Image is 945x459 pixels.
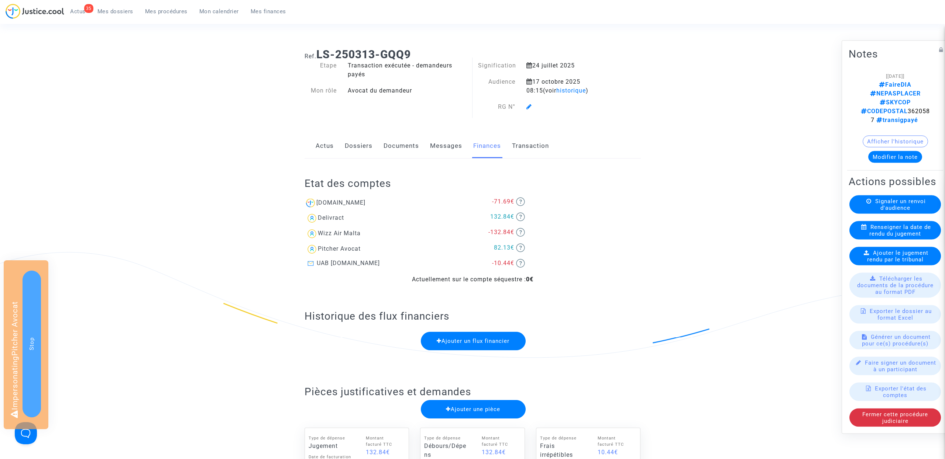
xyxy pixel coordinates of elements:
[861,107,908,114] span: CODEPOSTAL
[516,259,525,268] img: help.svg
[318,214,344,221] span: Delivract
[199,8,239,15] span: Mon calendrier
[516,212,525,221] img: help.svg
[251,8,286,15] span: Mes finances
[874,116,918,123] span: transigpayé
[305,310,641,323] h2: Historique des flux financiers
[305,385,641,398] h2: Pièces justificatives et demandes
[299,86,343,95] div: Mon rôle
[473,134,501,158] a: Finances
[305,275,641,284] div: Actuellement sur le compte séquestre :
[857,275,934,295] span: Télécharger les documents de la procédure au format PDF
[424,435,467,442] div: Type de dépense
[342,61,472,79] div: Transaction exécutée - demandeurs payés
[318,230,361,237] span: Wizz Air Malta
[437,338,509,344] span: Ajouter un flux financier
[421,400,526,418] button: Ajouter une pièce
[366,448,401,457] div: 132.84€
[245,6,292,17] a: Mes finances
[305,197,316,209] img: logo.png
[516,243,525,252] img: help.svg
[307,261,314,266] img: icon-envelope-color.svg
[84,4,93,13] div: 35
[342,86,472,95] div: Avocat du demandeur
[92,6,139,17] a: Mes dossiers
[868,151,922,163] button: Modifier la note
[139,6,193,17] a: Mes procédures
[521,61,617,70] div: 24 juillet 2025
[446,406,500,413] span: Ajouter une pièce
[316,134,334,158] a: Actus
[309,435,351,442] div: Type de dépense
[488,229,514,236] span: -132.84€
[421,332,526,350] button: Ajouter un flux financier
[598,448,633,457] div: 10.44€
[145,8,188,15] span: Mes procédures
[862,333,931,347] span: Générer un document pour ce(s) procédure(s)
[598,435,633,448] div: Montant facturé TTC
[384,134,419,158] a: Documents
[865,359,936,372] span: Faire signer un document à un participant
[64,6,92,17] a: 35Actus
[306,212,318,224] img: icon-user.svg
[316,48,411,61] b: LS-250313-GQQ9
[861,81,930,123] span: 3620587
[492,198,514,205] span: -71.69€
[526,276,533,283] b: 0€
[482,448,517,457] div: 132.84€
[430,134,462,158] a: Messages
[193,6,245,17] a: Mon calendrier
[556,87,586,94] span: historique
[849,47,942,60] h2: Notes
[306,243,318,255] img: icon-user.svg
[880,98,911,105] span: SKYCOP
[494,244,514,251] span: 82.13€
[863,135,928,147] button: Afficher l'historique
[366,435,401,448] div: Montant facturé TTC
[15,422,37,444] iframe: Help Scout Beacon - Open
[886,73,904,79] span: [[DATE]]
[512,134,549,158] a: Transaction
[316,199,365,206] span: [DOMAIN_NAME]
[875,198,926,211] span: Signaler un renvoi d'audience
[317,260,380,267] span: UAB [DOMAIN_NAME]
[875,385,927,398] span: Exporter l'état des comptes
[309,442,351,451] div: Jugement
[869,223,931,237] span: Renseigner la date de rendu du jugement
[70,8,86,15] span: Actus
[849,175,942,188] h2: Actions possibles
[543,87,588,94] span: (voir )
[862,411,928,424] span: Fermer cette procédure judiciaire
[306,228,318,240] img: icon-user.svg
[345,134,372,158] a: Dossiers
[516,228,525,237] img: help.svg
[490,213,514,220] span: 132.84€
[870,307,932,321] span: Exporter le dossier au format Excel
[4,260,48,429] div: Impersonating
[521,77,617,95] div: 17 octobre 2025 08:15
[879,81,911,88] span: FaireDIA
[305,53,316,60] span: Ref.
[6,4,64,19] img: jc-logo.svg
[482,435,517,448] div: Montant facturé TTC
[318,245,361,252] span: Pitcher Avocat
[472,102,521,111] div: RG N°
[472,77,521,95] div: Audience
[540,435,583,442] div: Type de dépense
[492,260,514,267] span: -10.44€
[870,90,921,97] span: NEPASPLACER
[97,8,133,15] span: Mes dossiers
[28,337,35,350] span: Stop
[516,197,525,206] img: help.svg
[305,177,641,190] h2: Etat des comptes
[299,61,343,79] div: Etape
[867,249,929,262] span: Ajouter le jugement rendu par le tribunal
[472,61,521,70] div: Signification
[23,271,41,417] button: Stop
